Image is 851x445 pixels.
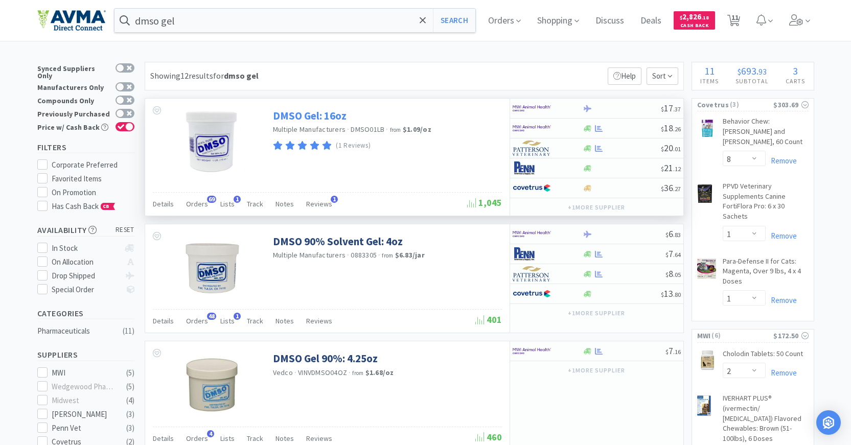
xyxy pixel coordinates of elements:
[513,180,551,196] img: 77fca1acd8b6420a9015268ca798ef17_1.png
[123,325,134,337] div: ( 11 )
[52,284,120,296] div: Special Order
[673,125,681,133] span: . 26
[52,394,115,407] div: Midwest
[467,197,502,208] span: 1,045
[247,434,263,443] span: Track
[723,256,809,291] a: Para-Defense II for Cats: Magenta, Over 9 lbs, 4 x 4 Doses
[224,71,259,81] strong: dmso gel
[773,330,808,341] div: $172.50
[727,66,777,76] div: .
[766,368,797,378] a: Remove
[37,325,120,337] div: Pharmaceuticals
[52,159,134,171] div: Corporate Preferred
[52,381,115,393] div: Wedgewood Pharmacy
[37,96,110,104] div: Compounds Only
[178,235,245,301] img: 2812b179af91479d8c5bdb14243cf27c_300477.jpeg
[680,12,709,21] span: 2,826
[661,288,681,299] span: 13
[273,368,293,377] a: Vedco
[647,67,678,85] span: Sort
[298,368,347,377] span: VINVDMSO04OZ
[680,14,682,21] span: $
[766,295,797,305] a: Remove
[378,250,380,260] span: ·
[306,316,332,325] span: Reviews
[665,248,681,260] span: 7
[220,316,235,325] span: Lists
[741,64,756,77] span: 693
[673,105,681,113] span: . 37
[777,76,814,86] h4: Carts
[207,196,216,203] span: 69
[52,242,120,254] div: In Stock
[661,291,664,298] span: $
[665,268,681,279] span: 8
[178,352,245,418] img: 5c27416ddf7c4929a0cf20490fd0054a_97532.png
[665,348,669,356] span: $
[661,185,664,193] span: $
[52,186,134,199] div: On Promotion
[37,349,134,361] h5: Suppliers
[153,199,174,208] span: Details
[680,23,709,30] span: Cash Back
[563,363,630,378] button: +1more supplier
[37,10,106,31] img: e4e33dab9f054f5782a47901c742baa9_102.png
[52,256,120,268] div: On Allocation
[513,160,551,176] img: e1133ece90fa4a959c5ae41b0808c578_9.png
[273,109,347,123] a: DMSO Gel: 16oz
[665,271,669,278] span: $
[52,270,120,282] div: Drop Shipped
[697,259,716,279] img: 46ae7bab1fd346caa81ec57f2be5bcc0_394237.png
[697,395,711,416] img: 28862b2162b84c74840eac3171c0edcf_5153.png
[673,348,681,356] span: . 16
[766,156,797,166] a: Remove
[665,345,681,357] span: 7
[636,16,665,26] a: Deals
[513,266,551,282] img: f5e969b455434c6296c6d81ef179fa71_3.png
[347,125,349,134] span: ·
[52,367,115,379] div: MWI
[433,9,475,32] button: Search
[816,410,841,435] div: Open Intercom Messenger
[347,250,349,260] span: ·
[52,408,115,420] div: [PERSON_NAME]
[351,250,377,260] span: 0883305
[273,125,346,134] a: Multiple Manufacturers
[697,330,711,341] span: MWI
[661,145,664,153] span: $
[513,226,551,242] img: f6b2451649754179b5b4e0c70c3f7cb0_2.png
[114,9,476,32] input: Search by item, sku, manufacturer, ingredient, size...
[386,125,388,134] span: ·
[273,352,378,365] a: DMSO Gel 90%: 4.25oz
[247,199,263,208] span: Track
[513,343,551,359] img: f6b2451649754179b5b4e0c70c3f7cb0_2.png
[673,185,681,193] span: . 27
[294,368,296,377] span: ·
[563,200,630,215] button: +1more supplier
[661,122,681,134] span: 18
[723,181,809,225] a: PPVD Veterinary Supplements Canine FortiFlora Pro: 6 x 30 Sachets
[220,199,235,208] span: Lists
[758,66,767,77] span: 93
[738,66,741,77] span: $
[382,252,393,259] span: from
[390,126,401,133] span: from
[661,162,681,174] span: 21
[665,228,681,240] span: 6
[729,100,773,110] span: ( 3 )
[150,69,259,83] div: Showing 12 results
[661,165,664,173] span: $
[665,251,669,259] span: $
[126,422,134,434] div: ( 3 )
[673,145,681,153] span: . 01
[673,165,681,173] span: . 12
[153,316,174,325] span: Details
[665,231,669,239] span: $
[178,109,245,175] img: 9637b8d9f872495fbe8bef2e0c7f06f2_7925.png
[661,102,681,114] span: 17
[673,271,681,278] span: . 05
[349,368,351,377] span: ·
[697,119,718,137] img: 681b1b4e6b9343e5b852ff4c99cff639_515938.png
[673,291,681,298] span: . 80
[126,367,134,379] div: ( 5 )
